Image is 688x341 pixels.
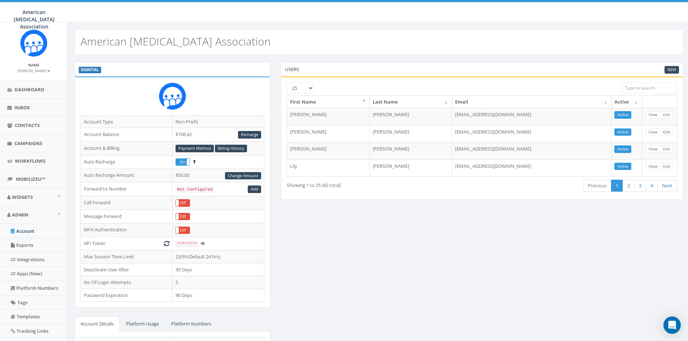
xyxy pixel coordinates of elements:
span: Workflows [15,158,46,164]
td: MFA Authentication [81,223,173,237]
a: Billing History [215,145,247,152]
div: Showing 1 to 25 (82 total) [287,179,443,189]
th: Email: activate to sort column ascending [452,96,611,108]
td: Call Forward [81,196,173,210]
td: [EMAIL_ADDRESS][DOMAIN_NAME] [452,125,611,143]
td: Account Balance [81,128,173,142]
a: Active [614,163,631,170]
h2: American [MEDICAL_DATA] Association [81,35,271,47]
img: Rally_Corp_Icon.png [159,83,186,110]
small: Name [28,62,39,67]
div: OnOff [176,158,190,166]
div: Users [281,62,683,76]
td: $108.42 [173,128,264,142]
div: OnOff [176,227,190,234]
label: On [176,159,190,166]
th: Active: activate to sort column ascending [611,96,642,108]
td: [EMAIL_ADDRESS][DOMAIN_NAME] [452,142,611,159]
a: Change Amount [225,172,261,180]
a: Recharge [238,131,261,139]
label: Off [176,200,190,206]
td: Lily [287,159,369,177]
td: Deactivate User After [81,263,173,276]
a: 2 [623,180,635,192]
small: [PERSON_NAME] [17,68,50,73]
a: Previous [583,180,611,192]
td: [EMAIL_ADDRESS][DOMAIN_NAME] [452,159,611,177]
td: API Token [81,237,173,250]
a: 1 [611,180,623,192]
span: Enable to prevent campaign failure. [193,158,195,165]
td: Account & Billing [81,141,173,155]
td: Max Session Time Limit [81,250,173,263]
a: Platform Numbers [165,316,217,331]
a: 4 [646,180,658,192]
span: Campaigns [14,140,42,147]
a: Payment Method [176,145,214,152]
a: Active [614,128,631,136]
a: View [646,128,661,136]
a: Active [614,145,631,153]
i: Generate New Token [164,241,169,246]
label: Off [176,213,190,220]
th: Last Name: activate to sort column ascending [370,96,452,108]
td: Forward to Number [81,183,173,196]
code: Not Configured [176,186,214,193]
td: [PERSON_NAME] [370,125,452,143]
th: First Name: activate to sort column descending [287,96,369,108]
td: [PERSON_NAME] [287,108,369,125]
span: Admin [12,211,29,218]
span: MobilizeU™ [16,176,45,182]
a: Edit [660,163,673,170]
div: Open Intercom Messenger [663,316,681,334]
td: $50.00 [173,169,264,183]
td: No Of Login Attempts [81,276,173,289]
a: Edit [660,111,673,119]
a: Edit [660,145,673,153]
td: [PERSON_NAME] [370,159,452,177]
span: Widgets [12,194,33,200]
a: View [646,111,661,119]
span: Contacts [15,122,40,128]
td: [PERSON_NAME] [287,125,369,143]
td: 90 Days [173,263,264,276]
td: [PERSON_NAME] [370,142,452,159]
td: Message Forward [81,210,173,223]
span: Dashboard [14,86,44,93]
td: [PERSON_NAME] [370,108,452,125]
a: View [646,163,661,170]
td: 90 Days [173,289,264,302]
td: Non Profit [173,115,264,128]
a: New [665,66,679,74]
a: [PERSON_NAME] [17,67,50,74]
a: View [646,145,661,153]
td: Password Expiration [81,289,173,302]
td: [PERSON_NAME] [287,142,369,159]
a: Active [614,111,631,119]
a: 3 [634,180,646,192]
a: Add [248,185,261,193]
td: Auto Recharge Amount [81,169,173,183]
label: ESSENTIAL [79,67,101,73]
div: OnOff [176,213,190,220]
span: American [MEDICAL_DATA] Association [14,9,55,30]
td: 23:59 (Default 24 hrs) [173,250,264,263]
a: Next [657,180,677,192]
a: Edit [660,128,673,136]
td: Account Type [81,115,173,128]
span: Inbox [14,104,30,111]
label: Off [176,227,190,234]
td: 5 [173,276,264,289]
a: Account Details [75,316,120,331]
input: Type to search [621,83,677,93]
div: OnOff [176,199,190,207]
a: Platform Usage [120,316,165,331]
td: Auto Recharge [81,155,173,169]
td: [EMAIL_ADDRESS][DOMAIN_NAME] [452,108,611,125]
img: Rally_Corp_Icon.png [20,30,47,57]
